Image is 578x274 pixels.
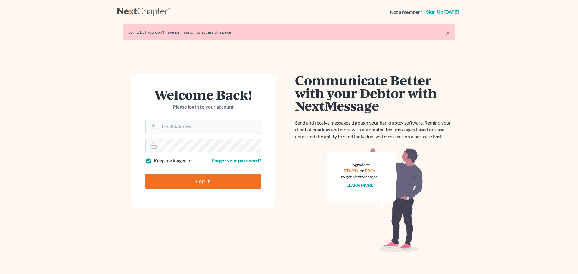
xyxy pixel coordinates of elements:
div: to get NextMessage. [341,174,378,180]
a: Learn more [346,183,373,188]
img: nextmessage_bg-59042aed3d76b12b5cd301f8e5b87938c9018125f34e5fa2b7a6b67550977c72.svg [327,147,423,253]
div: Upgrade to [341,162,378,168]
h1: Welcome Back! [145,88,261,101]
a: PRO+ [365,168,376,173]
a: Forgot your password? [212,158,261,163]
h1: Communicate Better with your Debtor with NextMessage [295,74,455,112]
span: or [360,168,364,173]
a: START+ [344,168,359,173]
div: Sorry, but you don't have permission to access this page [128,29,450,35]
strong: Not a member? [390,9,422,16]
p: Send and receive messages through your bankruptcy software. Remind your client of hearings and mo... [295,119,455,140]
label: Keep me logged in [154,157,191,164]
p: Please log in to your account [145,103,261,110]
input: Log In [145,174,261,189]
a: Sign up [DATE]! [425,10,461,14]
a: × [446,29,450,36]
input: Email Address [159,120,261,134]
